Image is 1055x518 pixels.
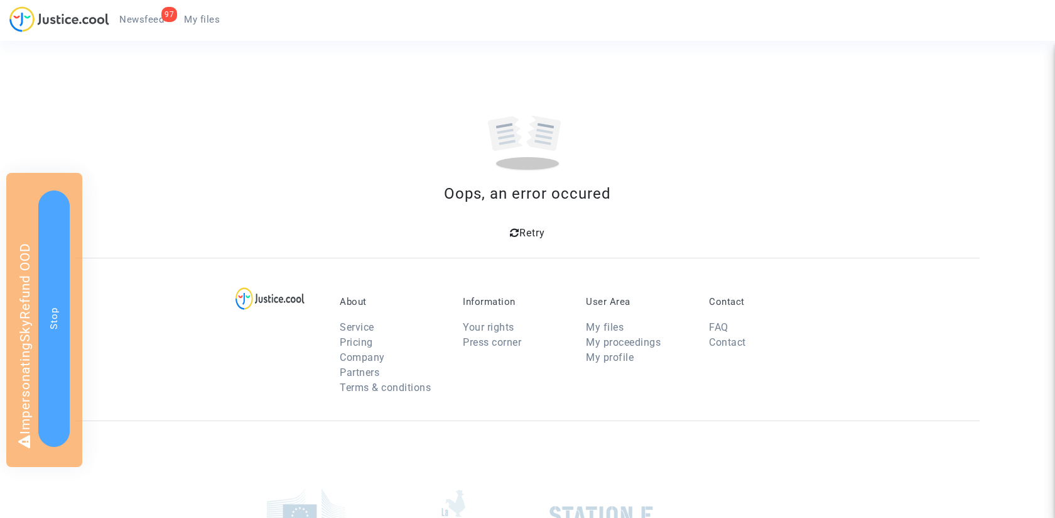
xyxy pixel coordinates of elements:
[586,321,624,333] a: My files
[709,336,746,348] a: Contact
[340,321,374,333] a: Service
[340,296,444,307] p: About
[109,10,174,29] a: 97Newsfeed
[38,190,70,447] button: Stop
[161,7,177,22] div: 97
[340,382,431,394] a: Terms & conditions
[174,10,230,29] a: My files
[519,227,545,239] span: Retry
[586,296,690,307] p: User Area
[75,182,980,205] div: Oops, an error occured
[9,6,109,32] img: jc-logo.svg
[463,296,567,307] p: Information
[340,351,385,363] a: Company
[709,321,728,333] a: FAQ
[184,14,220,25] span: My files
[48,307,60,329] span: Stop
[6,173,82,467] div: Impersonating
[586,336,661,348] a: My proceedings
[235,287,305,310] img: logo-lg.svg
[340,336,373,348] a: Pricing
[463,336,521,348] a: Press corner
[586,351,634,363] a: My profile
[119,14,164,25] span: Newsfeed
[709,296,813,307] p: Contact
[463,321,514,333] a: Your rights
[340,366,379,378] a: Partners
